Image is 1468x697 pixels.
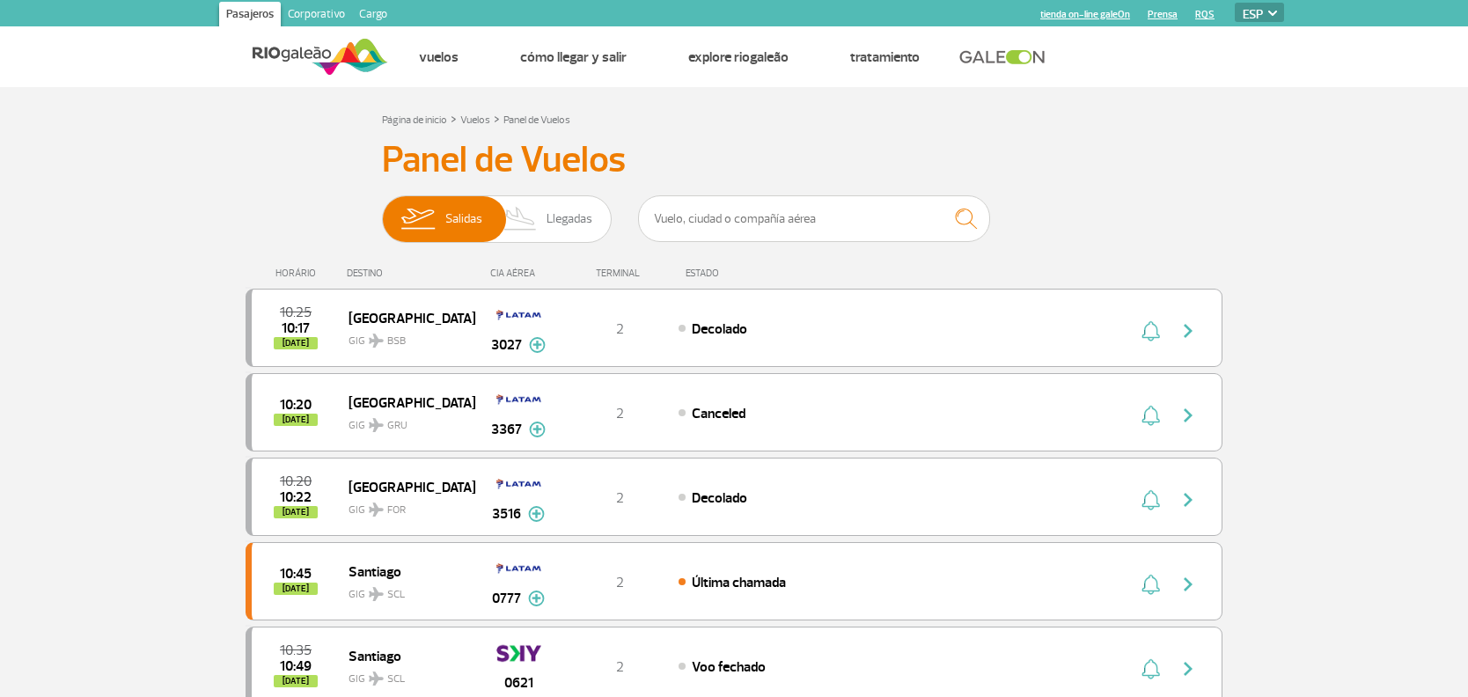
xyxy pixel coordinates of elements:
[451,108,457,128] a: >
[387,503,406,518] span: FOR
[280,660,312,672] span: 2025-08-27 10:49:00
[280,568,312,580] span: 2025-08-27 10:45:00
[529,337,546,353] img: mais-info-painel-voo.svg
[688,48,789,66] a: Explore RIOgaleão
[387,671,405,687] span: SCL
[520,48,627,66] a: Cómo llegar y salir
[274,337,318,349] span: [DATE]
[369,587,384,601] img: destiny_airplane.svg
[369,503,384,517] img: destiny_airplane.svg
[638,195,990,242] input: Vuelo, ciudad o compañía aérea
[677,268,820,279] div: ESTADO
[280,491,312,503] span: 2025-08-27 10:22:58
[1178,405,1199,426] img: seta-direita-painel-voo.svg
[1178,658,1199,679] img: seta-direita-painel-voo.svg
[460,114,490,127] a: Vuelos
[352,2,394,30] a: Cargo
[692,489,747,507] span: Decolado
[445,196,482,242] span: Salidas
[474,268,562,279] div: CIA AÉREA
[1141,405,1160,426] img: sino-painel-voo.svg
[390,196,445,242] img: slider-embarque
[562,268,677,279] div: TERMINAL
[492,503,521,525] span: 3516
[274,506,318,518] span: [DATE]
[382,138,1086,182] h3: Panel de Vuelos
[349,577,461,603] span: GIG
[1141,320,1160,341] img: sino-painel-voo.svg
[1178,320,1199,341] img: seta-direita-painel-voo.svg
[1040,9,1130,20] a: tienda on-line galeOn
[387,418,407,434] span: GRU
[387,334,406,349] span: BSB
[616,320,624,338] span: 2
[349,493,461,518] span: GIG
[692,574,786,591] span: Última chamada
[495,196,547,242] img: slider-desembarque
[369,334,384,348] img: destiny_airplane.svg
[369,671,384,686] img: destiny_airplane.svg
[503,114,570,127] a: Panel de Vuelos
[692,320,747,338] span: Decolado
[850,48,920,66] a: Tratamiento
[616,574,624,591] span: 2
[349,662,461,687] span: GIG
[274,583,318,595] span: [DATE]
[504,672,533,693] span: 0621
[369,418,384,432] img: destiny_airplane.svg
[274,675,318,687] span: [DATE]
[529,422,546,437] img: mais-info-painel-voo.svg
[349,324,461,349] span: GIG
[282,322,310,334] span: 2025-08-27 10:17:00
[491,419,522,440] span: 3367
[1141,489,1160,510] img: sino-painel-voo.svg
[1141,658,1160,679] img: sino-painel-voo.svg
[494,108,500,128] a: >
[1195,9,1215,20] a: RQS
[616,658,624,676] span: 2
[349,391,461,414] span: [GEOGRAPHIC_DATA]
[382,114,447,127] a: Página de inicio
[219,2,281,30] a: Pasajeros
[349,306,461,329] span: [GEOGRAPHIC_DATA]
[349,644,461,667] span: Santiago
[280,306,312,319] span: 2025-08-27 10:25:00
[616,489,624,507] span: 2
[347,268,475,279] div: DESTINO
[274,414,318,426] span: [DATE]
[692,405,745,422] span: Canceled
[528,506,545,522] img: mais-info-painel-voo.svg
[1178,574,1199,595] img: seta-direita-painel-voo.svg
[281,2,352,30] a: Corporativo
[349,560,461,583] span: Santiago
[280,399,312,411] span: 2025-08-27 10:20:00
[1141,574,1160,595] img: sino-painel-voo.svg
[1178,489,1199,510] img: seta-direita-painel-voo.svg
[616,405,624,422] span: 2
[280,644,312,657] span: 2025-08-27 10:35:00
[349,475,461,498] span: [GEOGRAPHIC_DATA]
[251,268,347,279] div: HORÁRIO
[280,475,312,488] span: 2025-08-27 10:20:00
[492,588,521,609] span: 0777
[1148,9,1178,20] a: Prensa
[491,334,522,356] span: 3027
[419,48,459,66] a: Vuelos
[349,408,461,434] span: GIG
[692,658,766,676] span: Voo fechado
[528,591,545,606] img: mais-info-painel-voo.svg
[387,587,405,603] span: SCL
[547,196,592,242] span: Llegadas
